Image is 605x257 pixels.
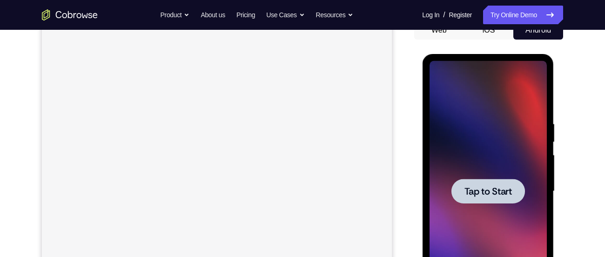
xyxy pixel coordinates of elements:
[161,6,190,24] button: Product
[29,125,102,149] button: Tap to Start
[483,6,563,24] a: Try Online Demo
[236,6,255,24] a: Pricing
[42,133,89,142] span: Tap to Start
[42,9,98,20] a: Go to the home page
[443,9,445,20] span: /
[201,6,225,24] a: About us
[414,21,464,40] button: Web
[422,6,439,24] a: Log In
[266,6,304,24] button: Use Cases
[513,21,563,40] button: Android
[449,6,472,24] a: Register
[464,21,514,40] button: iOS
[316,6,354,24] button: Resources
